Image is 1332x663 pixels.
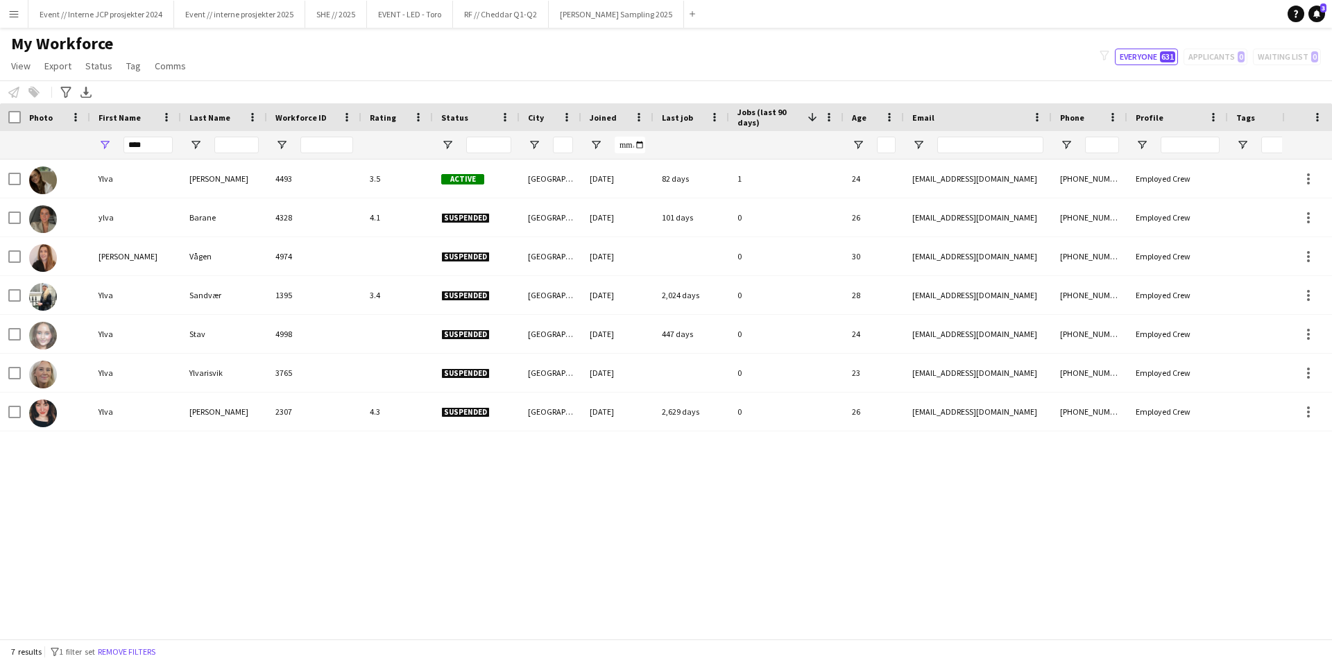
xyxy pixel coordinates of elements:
[1060,112,1084,123] span: Phone
[367,1,453,28] button: EVENT - LED - Toro
[275,139,288,151] button: Open Filter Menu
[441,252,490,262] span: Suspended
[729,160,844,198] div: 1
[181,198,267,236] div: Barane
[520,198,581,236] div: [GEOGRAPHIC_DATA]
[904,198,1052,236] div: [EMAIL_ADDRESS][DOMAIN_NAME]
[1127,315,1228,353] div: Employed Crew
[729,276,844,314] div: 0
[126,60,141,72] span: Tag
[528,139,540,151] button: Open Filter Menu
[189,139,202,151] button: Open Filter Menu
[1320,3,1326,12] span: 3
[11,60,31,72] span: View
[29,244,57,272] img: Ylva Gunnarsdatter Vågen
[361,276,433,314] div: 3.4
[904,237,1052,275] div: [EMAIL_ADDRESS][DOMAIN_NAME]
[737,107,802,128] span: Jobs (last 90 days)
[441,139,454,151] button: Open Filter Menu
[1052,315,1127,353] div: [PHONE_NUMBER]
[361,393,433,431] div: 4.3
[654,198,729,236] div: 101 days
[852,139,864,151] button: Open Filter Menu
[1052,198,1127,236] div: [PHONE_NUMBER]
[520,315,581,353] div: [GEOGRAPHIC_DATA]
[181,160,267,198] div: [PERSON_NAME]
[581,393,654,431] div: [DATE]
[466,137,511,153] input: Status Filter Input
[904,354,1052,392] div: [EMAIL_ADDRESS][DOMAIN_NAME]
[844,393,904,431] div: 26
[904,393,1052,431] div: [EMAIL_ADDRESS][DOMAIN_NAME]
[1052,393,1127,431] div: [PHONE_NUMBER]
[553,137,573,153] input: City Filter Input
[29,283,57,311] img: Ylva Sandvær
[85,60,112,72] span: Status
[95,644,158,660] button: Remove filters
[1236,112,1255,123] span: Tags
[654,276,729,314] div: 2,024 days
[1127,354,1228,392] div: Employed Crew
[590,139,602,151] button: Open Filter Menu
[877,137,896,153] input: Age Filter Input
[181,237,267,275] div: Vågen
[29,399,57,427] img: Ylva Øverland Sørli
[305,1,367,28] button: SHE // 2025
[1236,139,1249,151] button: Open Filter Menu
[181,393,267,431] div: [PERSON_NAME]
[121,57,146,75] a: Tag
[581,315,654,353] div: [DATE]
[549,1,684,28] button: [PERSON_NAME] Sampling 2025
[844,276,904,314] div: 28
[267,354,361,392] div: 3765
[361,160,433,198] div: 3.5
[1115,49,1178,65] button: Everyone631
[90,237,181,275] div: [PERSON_NAME]
[520,393,581,431] div: [GEOGRAPHIC_DATA]
[267,237,361,275] div: 4974
[654,315,729,353] div: 447 days
[852,112,866,123] span: Age
[1085,137,1119,153] input: Phone Filter Input
[729,315,844,353] div: 0
[189,112,230,123] span: Last Name
[590,112,617,123] span: Joined
[1052,237,1127,275] div: [PHONE_NUMBER]
[181,354,267,392] div: Ylvarisvik
[1127,276,1228,314] div: Employed Crew
[300,137,353,153] input: Workforce ID Filter Input
[29,112,53,123] span: Photo
[654,160,729,198] div: 82 days
[520,160,581,198] div: [GEOGRAPHIC_DATA]
[581,237,654,275] div: [DATE]
[39,57,77,75] a: Export
[904,160,1052,198] div: [EMAIL_ADDRESS][DOMAIN_NAME]
[662,112,693,123] span: Last job
[904,315,1052,353] div: [EMAIL_ADDRESS][DOMAIN_NAME]
[904,276,1052,314] div: [EMAIL_ADDRESS][DOMAIN_NAME]
[174,1,305,28] button: Event // interne prosjekter 2025
[1052,354,1127,392] div: [PHONE_NUMBER]
[581,160,654,198] div: [DATE]
[844,315,904,353] div: 24
[844,237,904,275] div: 30
[1308,6,1325,22] a: 3
[78,84,94,101] app-action-btn: Export XLSX
[90,393,181,431] div: Ylva
[29,205,57,233] img: ylva Barane
[29,166,57,194] img: Ylva Oppedal
[729,237,844,275] div: 0
[181,315,267,353] div: Stav
[1161,137,1220,153] input: Profile Filter Input
[267,315,361,353] div: 4998
[441,112,468,123] span: Status
[844,354,904,392] div: 23
[99,139,111,151] button: Open Filter Menu
[90,160,181,198] div: Ylva
[155,60,186,72] span: Comms
[937,137,1043,153] input: Email Filter Input
[1127,393,1228,431] div: Employed Crew
[90,198,181,236] div: ylva
[214,137,259,153] input: Last Name Filter Input
[453,1,549,28] button: RF // Cheddar Q1-Q2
